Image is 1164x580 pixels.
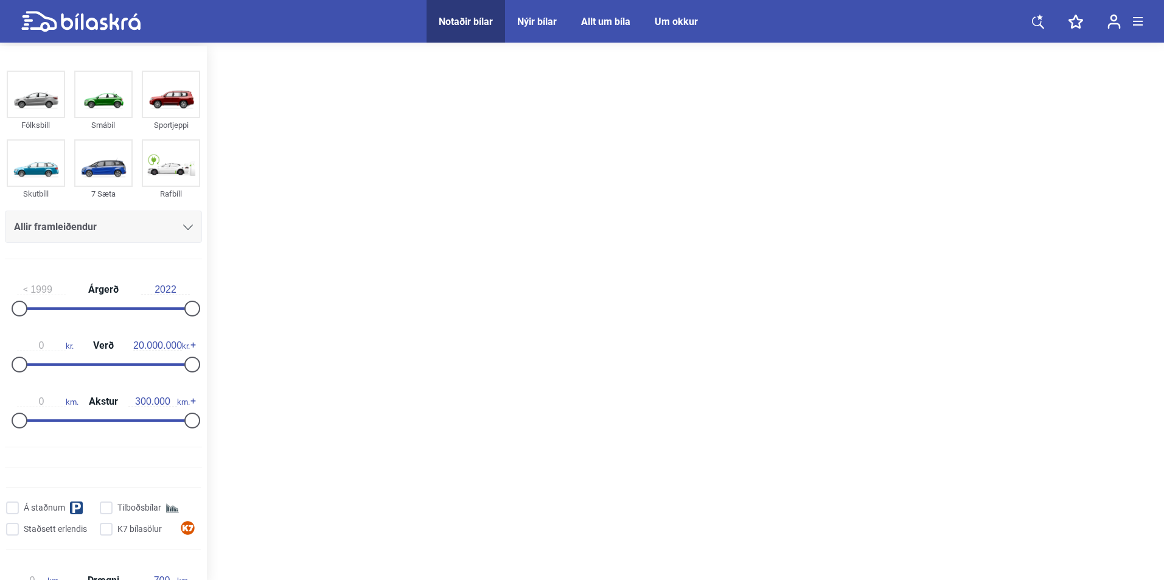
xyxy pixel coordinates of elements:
[86,397,121,407] span: Akstur
[439,16,493,27] a: Notaðir bílar
[581,16,630,27] a: Allt um bíla
[517,16,557,27] a: Nýir bílar
[117,523,162,536] span: K7 bílasölur
[1107,14,1121,29] img: user-login.svg
[24,523,87,536] span: Staðsett erlendis
[142,187,200,201] div: Rafbíll
[117,501,161,514] span: Tilboðsbílar
[85,285,122,295] span: Árgerð
[7,187,65,201] div: Skutbíll
[655,16,698,27] a: Um okkur
[74,118,133,132] div: Smábíl
[17,396,78,407] span: km.
[74,187,133,201] div: 7 Sæta
[24,501,65,514] span: Á staðnum
[128,396,190,407] span: km.
[133,340,190,351] span: kr.
[90,341,117,351] span: Verð
[17,340,74,351] span: kr.
[142,118,200,132] div: Sportjeppi
[14,218,97,236] span: Allir framleiðendur
[7,118,65,132] div: Fólksbíll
